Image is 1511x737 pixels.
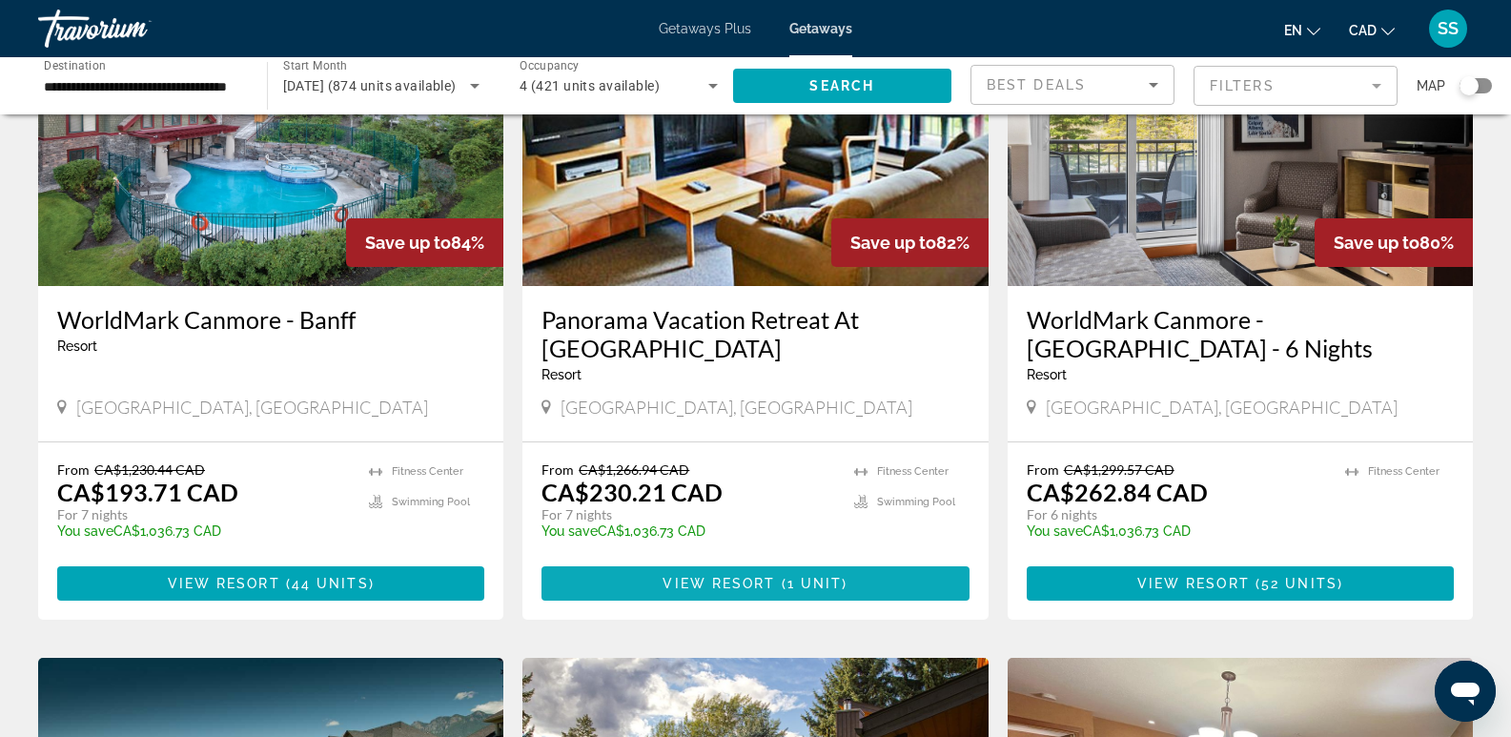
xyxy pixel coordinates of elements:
[44,58,106,72] span: Destination
[1027,478,1208,506] p: CA$262.84 CAD
[1064,461,1174,478] span: CA$1,299.57 CAD
[57,523,350,539] p: CA$1,036.73 CAD
[1027,523,1083,539] span: You save
[541,523,598,539] span: You save
[292,576,369,591] span: 44 units
[57,461,90,478] span: From
[1349,23,1377,38] span: CAD
[541,305,969,362] a: Panorama Vacation Retreat At [GEOGRAPHIC_DATA]
[1284,23,1302,38] span: en
[1349,16,1395,44] button: Change currency
[346,218,503,267] div: 84%
[1027,461,1059,478] span: From
[541,461,574,478] span: From
[1027,305,1454,362] a: WorldMark Canmore - [GEOGRAPHIC_DATA] - 6 Nights
[365,233,451,253] span: Save up to
[76,397,428,418] span: [GEOGRAPHIC_DATA], [GEOGRAPHIC_DATA]
[57,506,350,523] p: For 7 nights
[1250,576,1343,591] span: ( )
[877,496,955,508] span: Swimming Pool
[283,78,457,93] span: [DATE] (874 units available)
[541,523,834,539] p: CA$1,036.73 CAD
[987,77,1086,92] span: Best Deals
[809,78,874,93] span: Search
[541,566,969,601] button: View Resort(1 unit)
[1438,19,1459,38] span: SS
[1284,16,1320,44] button: Change language
[283,59,347,72] span: Start Month
[94,461,205,478] span: CA$1,230.44 CAD
[787,576,843,591] span: 1 unit
[850,233,936,253] span: Save up to
[541,367,582,382] span: Resort
[1417,72,1445,99] span: Map
[1368,465,1440,478] span: Fitness Center
[663,576,775,591] span: View Resort
[659,21,751,36] a: Getaways Plus
[877,465,949,478] span: Fitness Center
[1046,397,1398,418] span: [GEOGRAPHIC_DATA], [GEOGRAPHIC_DATA]
[57,566,484,601] button: View Resort(44 units)
[987,73,1158,96] mat-select: Sort by
[1027,523,1326,539] p: CA$1,036.73 CAD
[1261,576,1337,591] span: 52 units
[168,576,280,591] span: View Resort
[541,478,723,506] p: CA$230.21 CAD
[733,69,952,103] button: Search
[1027,566,1454,601] button: View Resort(52 units)
[1194,65,1398,107] button: Filter
[57,478,238,506] p: CA$193.71 CAD
[1027,367,1067,382] span: Resort
[57,305,484,334] a: WorldMark Canmore - Banff
[38,4,229,53] a: Travorium
[1137,576,1250,591] span: View Resort
[1334,233,1419,253] span: Save up to
[1435,661,1496,722] iframe: Button to launch messaging window
[561,397,912,418] span: [GEOGRAPHIC_DATA], [GEOGRAPHIC_DATA]
[541,506,834,523] p: For 7 nights
[392,496,470,508] span: Swimming Pool
[280,576,375,591] span: ( )
[57,338,97,354] span: Resort
[1027,506,1326,523] p: For 6 nights
[392,465,463,478] span: Fitness Center
[831,218,989,267] div: 82%
[520,59,580,72] span: Occupancy
[579,461,689,478] span: CA$1,266.94 CAD
[520,78,660,93] span: 4 (421 units available)
[789,21,852,36] a: Getaways
[1315,218,1473,267] div: 80%
[57,523,113,539] span: You save
[776,576,848,591] span: ( )
[1423,9,1473,49] button: User Menu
